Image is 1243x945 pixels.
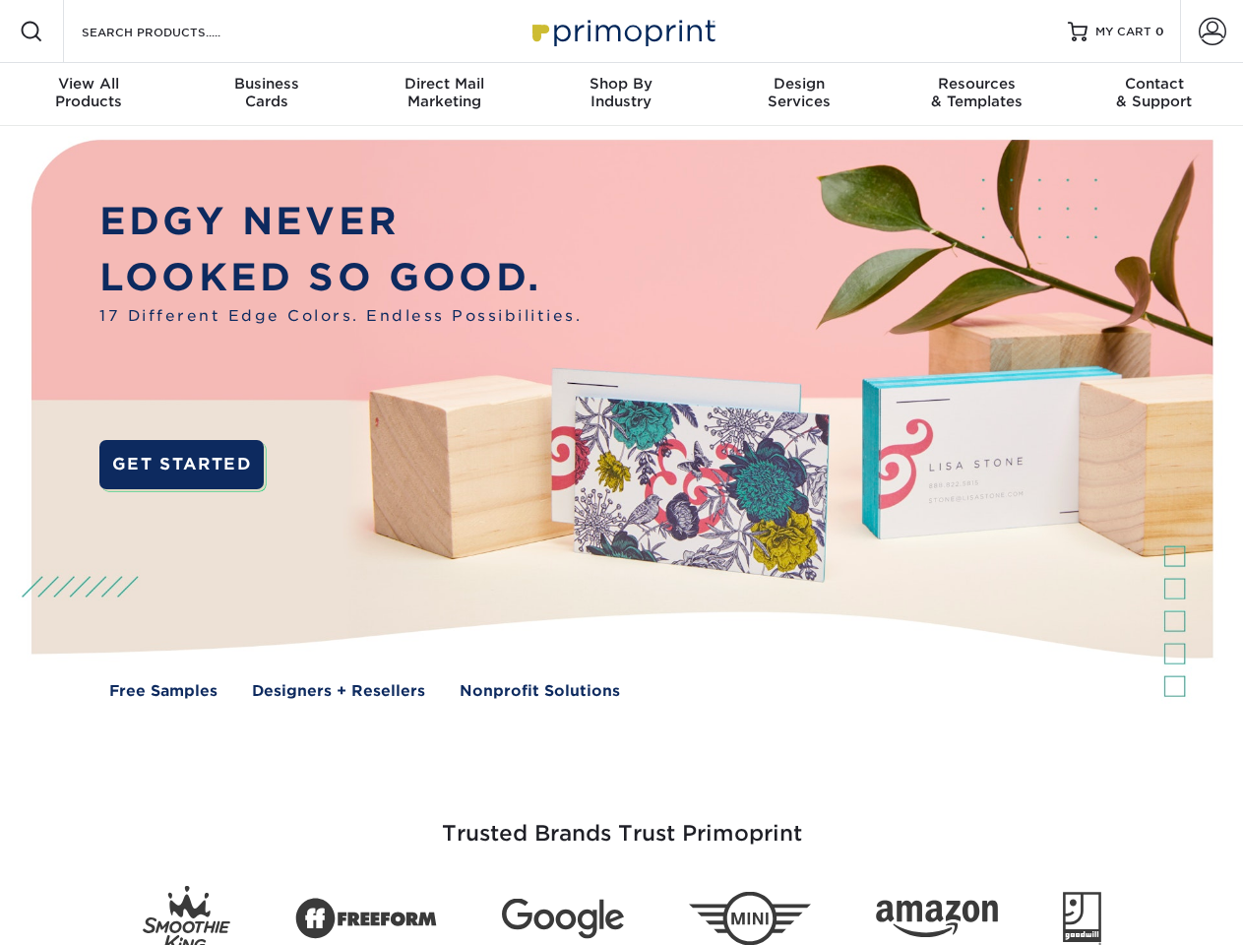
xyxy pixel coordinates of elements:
h3: Trusted Brands Trust Primoprint [46,774,1198,870]
div: Services [711,75,888,110]
p: LOOKED SO GOOD. [99,250,582,306]
a: GET STARTED [99,440,264,489]
span: Direct Mail [355,75,532,93]
a: Resources& Templates [888,63,1065,126]
span: Resources [888,75,1065,93]
a: Designers + Resellers [252,680,425,703]
div: Cards [177,75,354,110]
span: Business [177,75,354,93]
a: Direct MailMarketing [355,63,532,126]
img: Goodwill [1063,892,1101,945]
div: Industry [532,75,710,110]
div: Marketing [355,75,532,110]
a: Free Samples [109,680,218,703]
img: Google [502,899,624,939]
input: SEARCH PRODUCTS..... [80,20,272,43]
div: & Templates [888,75,1065,110]
a: BusinessCards [177,63,354,126]
img: Amazon [876,901,998,938]
div: & Support [1066,75,1243,110]
a: Contact& Support [1066,63,1243,126]
span: Design [711,75,888,93]
p: EDGY NEVER [99,194,582,250]
span: 0 [1155,25,1164,38]
a: Nonprofit Solutions [460,680,620,703]
span: 17 Different Edge Colors. Endless Possibilities. [99,305,582,328]
span: Shop By [532,75,710,93]
span: Contact [1066,75,1243,93]
img: Primoprint [524,10,720,52]
a: DesignServices [711,63,888,126]
span: MY CART [1095,24,1151,40]
a: Shop ByIndustry [532,63,710,126]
